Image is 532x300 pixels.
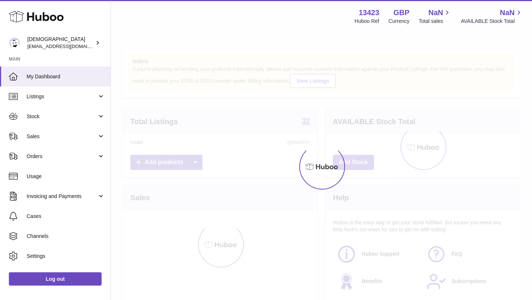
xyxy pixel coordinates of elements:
span: Cases [27,213,105,220]
strong: GBP [393,8,409,18]
a: NaN AVAILABLE Stock Total [461,8,523,25]
span: Invoicing and Payments [27,193,97,200]
span: Listings [27,93,97,100]
span: Settings [27,253,105,260]
strong: 13423 [359,8,379,18]
span: NaN [500,8,515,18]
span: AVAILABLE Stock Total [461,18,523,25]
span: Orders [27,153,97,160]
span: Total sales [419,18,451,25]
span: Usage [27,173,105,180]
span: Channels [27,233,105,240]
div: Huboo Ref [355,18,379,25]
span: My Dashboard [27,73,105,80]
span: Sales [27,133,97,140]
img: olgazyuz@outlook.com [9,37,20,48]
span: Stock [27,113,97,120]
a: Log out [9,272,102,286]
a: NaN Total sales [419,8,451,25]
span: NaN [428,8,443,18]
div: [DEMOGRAPHIC_DATA] [27,36,94,50]
div: Currency [389,18,410,25]
span: [EMAIL_ADDRESS][DOMAIN_NAME] [27,43,109,49]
